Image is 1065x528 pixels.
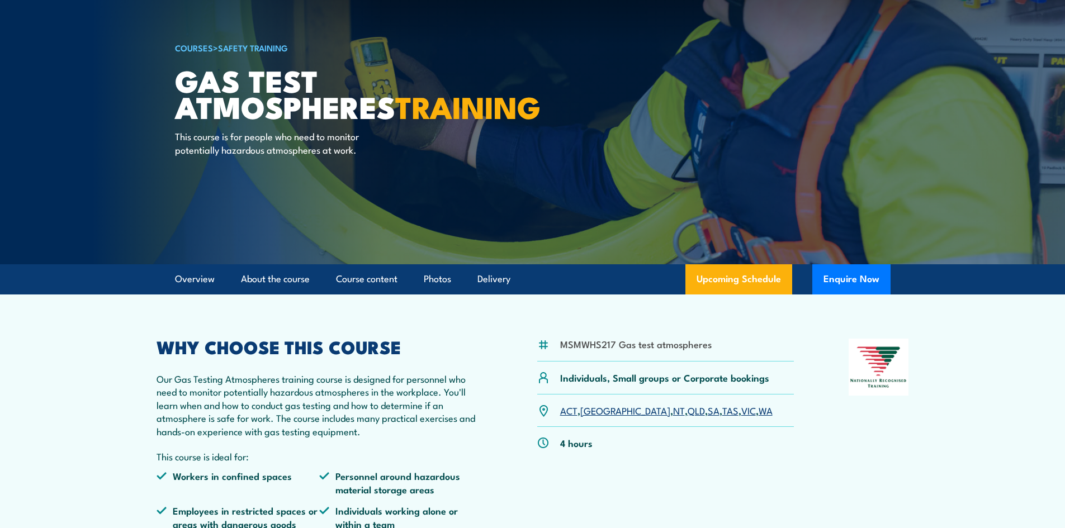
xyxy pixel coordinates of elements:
[157,372,483,437] p: Our Gas Testing Atmospheres training course is designed for personnel who need to monitor potenti...
[580,403,670,417] a: [GEOGRAPHIC_DATA]
[759,403,773,417] a: WA
[560,404,773,417] p: , , , , , , ,
[157,450,483,463] p: This course is ideal for:
[175,41,213,54] a: COURSES
[218,41,288,54] a: Safety Training
[560,337,712,350] li: MSMWHS217 Gas test atmospheres
[175,130,379,156] p: This course is for people who need to monitor potentially hazardous atmospheres at work.
[395,83,541,129] strong: TRAINING
[741,403,756,417] a: VIC
[424,264,451,294] a: Photos
[685,264,792,294] a: Upcoming Schedule
[477,264,510,294] a: Delivery
[560,403,578,417] a: ACT
[336,264,397,294] a: Course content
[560,436,593,449] p: 4 hours
[175,67,451,119] h1: Gas Test Atmospheres
[708,403,720,417] a: SA
[688,403,705,417] a: QLD
[157,469,320,496] li: Workers in confined spaces
[560,371,769,384] p: Individuals, Small groups or Corporate bookings
[157,339,483,354] h2: WHY CHOOSE THIS COURSE
[241,264,310,294] a: About the course
[812,264,891,294] button: Enquire Now
[722,403,739,417] a: TAS
[319,469,482,496] li: Personnel around hazardous material storage areas
[175,264,215,294] a: Overview
[673,403,685,417] a: NT
[849,339,909,396] img: Nationally Recognised Training logo.
[175,41,451,54] h6: >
